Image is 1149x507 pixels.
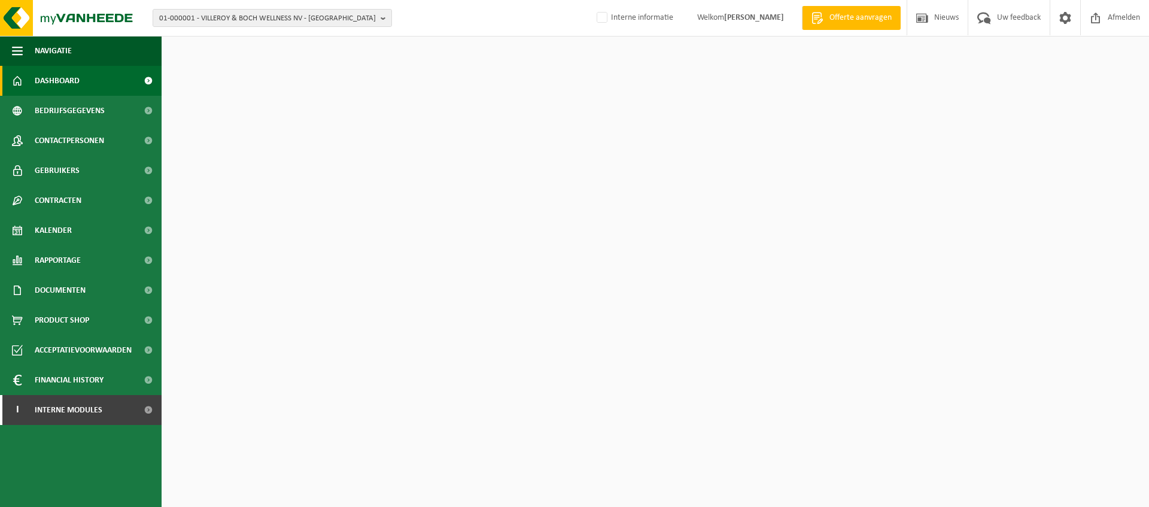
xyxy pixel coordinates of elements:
[159,10,376,28] span: 01-000001 - VILLEROY & BOCH WELLNESS NV - [GEOGRAPHIC_DATA]
[35,126,104,156] span: Contactpersonen
[12,395,23,425] span: I
[35,215,72,245] span: Kalender
[35,275,86,305] span: Documenten
[35,335,132,365] span: Acceptatievoorwaarden
[35,156,80,186] span: Gebruikers
[826,12,895,24] span: Offerte aanvragen
[153,9,392,27] button: 01-000001 - VILLEROY & BOCH WELLNESS NV - [GEOGRAPHIC_DATA]
[35,245,81,275] span: Rapportage
[802,6,901,30] a: Offerte aanvragen
[724,13,784,22] strong: [PERSON_NAME]
[35,395,102,425] span: Interne modules
[35,365,104,395] span: Financial History
[35,36,72,66] span: Navigatie
[35,186,81,215] span: Contracten
[594,9,673,27] label: Interne informatie
[35,96,105,126] span: Bedrijfsgegevens
[35,305,89,335] span: Product Shop
[35,66,80,96] span: Dashboard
